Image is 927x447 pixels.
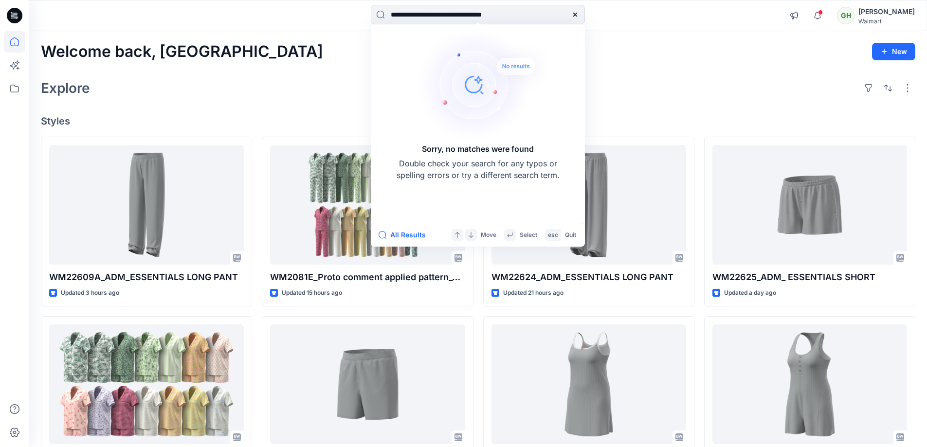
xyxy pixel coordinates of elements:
[858,18,915,25] div: Walmart
[49,324,244,445] a: WM22219B_ADM_SHORTY NOTCH SET_COLORWAY
[520,230,537,240] p: Select
[270,270,465,284] p: WM2081E_Proto comment applied pattern_COLORWAY
[491,270,686,284] p: WM22624_ADM_ESSENTIALS LONG PANT
[49,270,244,284] p: WM22609A_ADM_ESSENTIALS LONG PANT
[712,324,907,445] a: WM32606_ADM_POINTELLE ROMPER
[395,158,561,181] p: Double check your search for any typos or spelling errors or try a different search term.
[712,145,907,265] a: WM22625_ADM_ ESSENTIALS SHORT
[837,7,854,24] div: GH
[41,115,915,127] h4: Styles
[270,145,465,265] a: WM2081E_Proto comment applied pattern_COLORWAY
[270,324,465,445] a: WM22610A_ADM_ESSENTIALS SHORT
[61,288,119,298] p: Updated 3 hours ago
[872,43,915,60] button: New
[491,145,686,265] a: WM22624_ADM_ESSENTIALS LONG PANT
[41,80,90,96] h2: Explore
[418,26,554,143] img: Sorry, no matches were found
[548,230,558,240] p: esc
[712,270,907,284] p: WM22625_ADM_ ESSENTIALS SHORT
[379,229,432,241] button: All Results
[491,324,686,445] a: WM32604_ADM_POINTELLE SHORT CHEMISE
[481,230,496,240] p: Move
[422,143,534,155] h5: Sorry, no matches were found
[282,288,342,298] p: Updated 15 hours ago
[49,145,244,265] a: WM22609A_ADM_ESSENTIALS LONG PANT
[503,288,563,298] p: Updated 21 hours ago
[858,6,915,18] div: [PERSON_NAME]
[724,288,776,298] p: Updated a day ago
[565,230,576,240] p: Quit
[41,43,323,61] h2: Welcome back, [GEOGRAPHIC_DATA]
